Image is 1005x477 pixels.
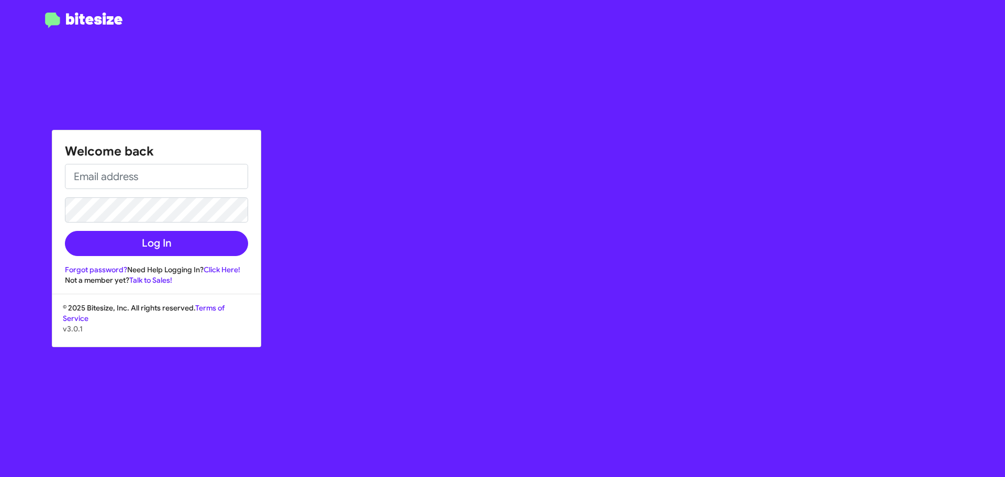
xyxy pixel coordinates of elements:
div: © 2025 Bitesize, Inc. All rights reserved. [52,303,261,347]
div: Not a member yet? [65,275,248,285]
p: v3.0.1 [63,324,250,334]
a: Talk to Sales! [129,275,172,285]
div: Need Help Logging In? [65,264,248,275]
input: Email address [65,164,248,189]
h1: Welcome back [65,143,248,160]
a: Click Here! [204,265,240,274]
button: Log In [65,231,248,256]
a: Forgot password? [65,265,127,274]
